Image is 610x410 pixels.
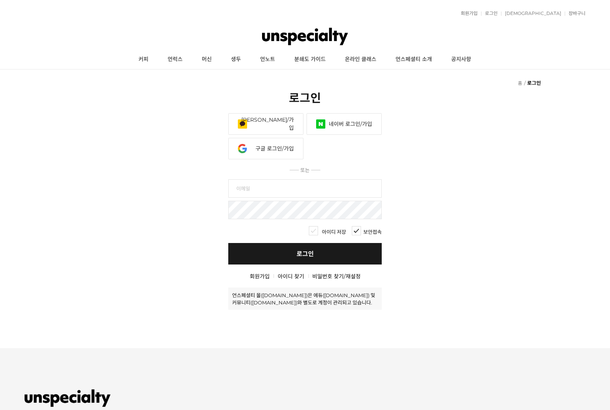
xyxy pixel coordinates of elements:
a: 로그인 [228,243,382,265]
h2: 로그인 [69,89,541,106]
a: 언노트 [251,50,285,69]
label: 아이디 저장 [322,228,346,235]
a: 커피 [129,50,158,69]
a: 언럭스 [158,50,192,69]
li: 현재 위치 [523,77,541,89]
div: 언스페셜티 몰([DOMAIN_NAME])은 에듀([DOMAIN_NAME]) 및 커뮤니티([DOMAIN_NAME])와 별도로 계정이 관리되고 있습니다. [232,291,378,306]
a: 네이버 로그인/가입 [307,113,382,135]
img: 언스페셜티 몰 [25,387,111,410]
a: [PERSON_NAME]/가입 [228,113,303,135]
a: 머신 [192,50,221,69]
a: 구글 로그인/가입 [228,138,303,159]
input: 이메일 [228,179,382,198]
a: 장바구니 [565,11,585,16]
label: 보안접속 [363,228,382,235]
a: 로그인 [481,11,498,16]
a: 공지사항 [442,50,481,69]
a: 아이디 찾기 [278,273,304,280]
a: 회원가입 [457,11,478,16]
a: 회원가입 [250,273,270,280]
img: 언스페셜티 몰 [262,25,348,48]
a: 비밀번호 찾기/재설정 [312,273,361,280]
a: [DEMOGRAPHIC_DATA] [501,11,561,16]
label: 아이디 또는 이메일 [228,179,382,201]
a: 홈 [518,80,522,86]
label: 비밀번호 [228,201,382,222]
a: 생두 [221,50,251,69]
a: 온라인 클래스 [335,50,386,69]
a: 언스페셜티 소개 [386,50,442,69]
a: 분쇄도 가이드 [285,50,335,69]
strong: 로그인 [527,80,541,86]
